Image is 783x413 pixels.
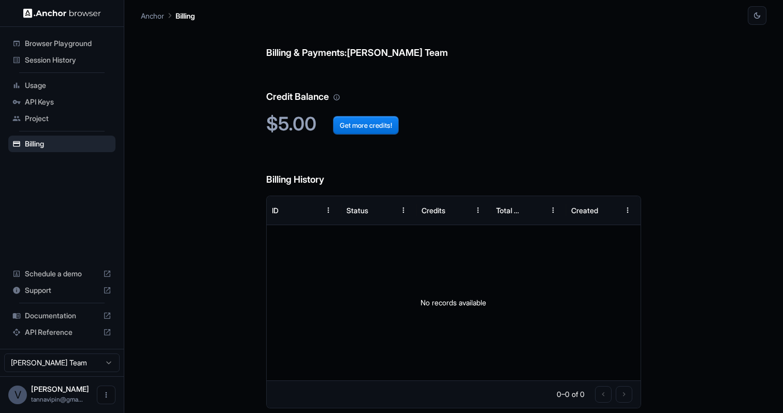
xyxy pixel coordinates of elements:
div: Credits [422,206,445,215]
span: Billing [25,139,111,149]
span: Vipin Tanna [31,385,89,393]
button: Get more credits! [333,116,399,135]
div: Schedule a demo [8,265,115,282]
div: No records available [267,225,641,380]
button: Sort [300,201,319,219]
div: Project [8,110,115,127]
span: Usage [25,80,111,91]
p: 0–0 of 0 [557,389,585,400]
div: Status [346,206,368,215]
h6: Billing & Payments: [PERSON_NAME] Team [266,25,642,61]
div: Session History [8,52,115,68]
h2: $5.00 [266,113,642,135]
div: Browser Playground [8,35,115,52]
h6: Billing History [266,152,642,187]
div: Billing [8,136,115,152]
svg: Your credit balance will be consumed as you use the API. Visit the usage page to view a breakdown... [333,94,340,101]
div: API Keys [8,94,115,110]
nav: breadcrumb [141,10,195,21]
span: Browser Playground [25,38,111,49]
button: Sort [450,201,469,219]
p: Billing [176,10,195,21]
span: API Keys [25,97,111,107]
button: Sort [600,201,618,219]
span: Session History [25,55,111,65]
div: Usage [8,77,115,94]
span: tannavipin@gmail.com [31,395,83,403]
div: V [8,386,27,404]
span: Project [25,113,111,124]
button: Sort [525,201,544,219]
span: Documentation [25,311,99,321]
span: Support [25,285,99,296]
img: Anchor Logo [23,8,101,18]
button: Menu [618,201,637,219]
span: API Reference [25,327,99,337]
button: Sort [375,201,394,219]
div: ID [272,206,279,215]
button: Menu [469,201,487,219]
span: Schedule a demo [25,269,99,279]
button: Menu [319,201,338,219]
div: Support [8,282,115,299]
div: Documentation [8,307,115,324]
div: Created [571,206,598,215]
h6: Credit Balance [266,69,642,105]
div: Total Cost [496,206,524,215]
p: Anchor [141,10,164,21]
button: Menu [394,201,413,219]
button: Menu [544,201,562,219]
div: API Reference [8,324,115,341]
button: Open menu [97,386,115,404]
